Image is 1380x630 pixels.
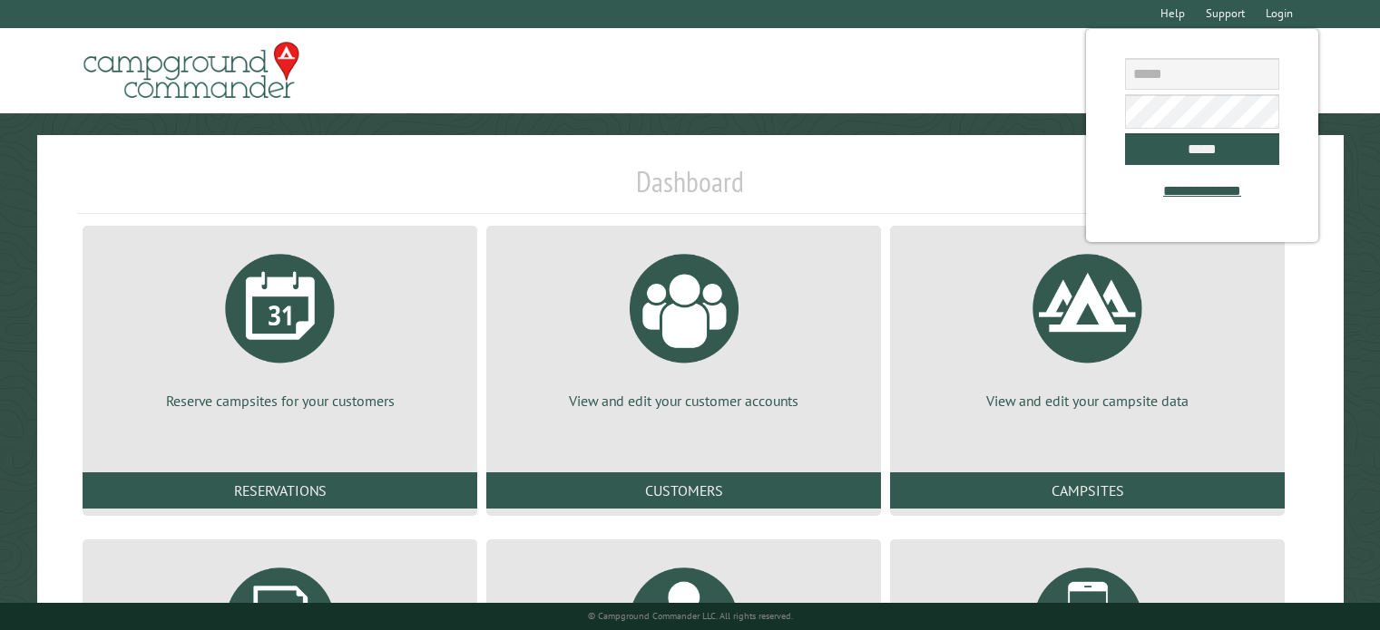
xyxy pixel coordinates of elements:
[912,240,1263,411] a: View and edit your campsite data
[78,164,1302,214] h1: Dashboard
[83,472,477,509] a: Reservations
[508,391,859,411] p: View and edit your customer accounts
[508,240,859,411] a: View and edit your customer accounts
[486,472,881,509] a: Customers
[890,472,1285,509] a: Campsites
[78,35,305,106] img: Campground Commander
[104,240,455,411] a: Reserve campsites for your customers
[912,391,1263,411] p: View and edit your campsite data
[104,391,455,411] p: Reserve campsites for your customers
[588,610,793,622] small: © Campground Commander LLC. All rights reserved.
